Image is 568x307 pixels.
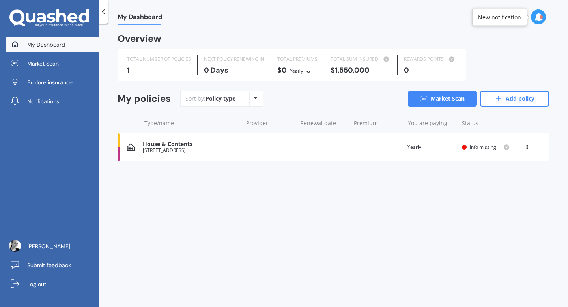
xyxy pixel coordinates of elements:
a: Submit feedback [6,257,99,273]
span: Log out [27,280,46,288]
div: Overview [118,35,161,43]
div: NEXT POLICY RENEWING IN [204,55,264,63]
img: House & Contents [127,143,135,151]
a: Log out [6,276,99,292]
div: Yearly [290,67,303,75]
div: Provider [246,119,294,127]
span: My Dashboard [118,13,162,24]
a: [PERSON_NAME] [6,238,99,254]
span: Submit feedback [27,261,71,269]
span: Info missing [470,144,496,150]
div: 0 [404,66,456,74]
a: Add policy [480,91,549,107]
div: House & Contents [143,141,239,148]
span: [PERSON_NAME] [27,242,70,250]
div: You are paying [408,119,456,127]
a: Explore insurance [6,75,99,90]
div: My policies [118,93,171,105]
div: New notification [478,13,521,21]
a: My Dashboard [6,37,99,52]
div: TOTAL SUM INSURED [331,55,391,63]
div: Yearly [407,143,455,151]
div: Type/name [144,119,240,127]
div: TOTAL NUMBER OF POLICIES [127,55,191,63]
div: TOTAL PREMIUMS [277,55,318,63]
div: Premium [354,119,402,127]
div: Renewal date [300,119,348,127]
div: REWARDS POINTS [404,55,456,63]
span: Market Scan [27,60,59,67]
div: Sort by: [185,95,235,103]
span: Explore insurance [27,79,73,86]
div: Status [462,119,510,127]
span: My Dashboard [27,41,65,49]
div: $1,550,000 [331,66,391,74]
a: Market Scan [408,91,477,107]
div: Policy type [206,95,235,103]
span: Notifications [27,97,59,105]
div: [STREET_ADDRESS] [143,148,239,153]
div: $0 [277,66,318,75]
a: Market Scan [6,56,99,71]
div: 1 [127,66,191,74]
img: 1229bfa3f675578af3bbce6bce64eccd [9,240,21,252]
div: 0 Days [204,66,264,74]
a: Notifications [6,94,99,109]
